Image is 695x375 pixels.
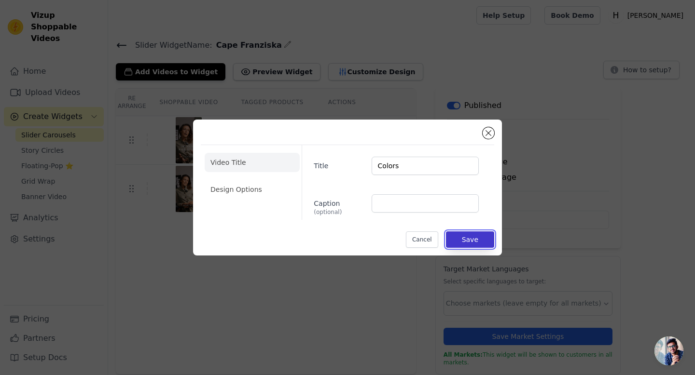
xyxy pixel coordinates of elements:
[446,231,494,248] button: Save
[483,127,494,139] button: Close modal
[205,153,300,172] li: Video Title
[314,208,363,216] span: (optional)
[314,157,363,171] label: Title
[654,336,683,365] div: Open chat
[205,180,300,199] li: Design Options
[314,195,363,216] label: Caption
[406,231,438,248] button: Cancel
